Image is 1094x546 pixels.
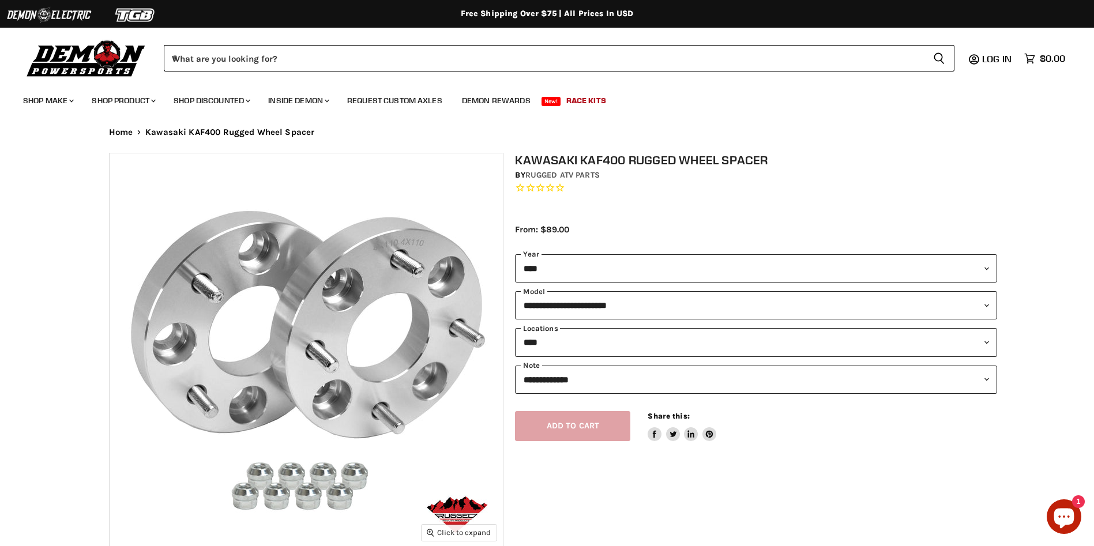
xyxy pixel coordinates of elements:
[515,366,997,394] select: keys
[164,45,954,71] form: Product
[525,170,600,180] a: Rugged ATV Parts
[14,89,81,112] a: Shop Make
[92,4,179,26] img: TGB Logo 2
[1040,53,1065,64] span: $0.00
[6,4,92,26] img: Demon Electric Logo 2
[515,291,997,319] select: modal-name
[14,84,1062,112] ul: Main menu
[515,153,997,167] h1: Kawasaki KAF400 Rugged Wheel Spacer
[165,89,257,112] a: Shop Discounted
[109,127,133,137] a: Home
[427,528,491,537] span: Click to expand
[515,169,997,182] div: by
[453,89,539,112] a: Demon Rewards
[164,45,924,71] input: When autocomplete results are available use up and down arrows to review and enter to select
[1018,50,1071,67] a: $0.00
[1043,499,1085,537] inbox-online-store-chat: Shopify online store chat
[422,525,497,540] button: Click to expand
[145,127,314,137] span: Kawasaki KAF400 Rugged Wheel Spacer
[924,45,954,71] button: Search
[648,412,689,420] span: Share this:
[515,224,569,235] span: From: $89.00
[86,9,1009,19] div: Free Shipping Over $75 | All Prices In USD
[515,254,997,283] select: year
[977,54,1018,64] a: Log in
[23,37,149,78] img: Demon Powersports
[542,97,561,106] span: New!
[558,89,615,112] a: Race Kits
[339,89,451,112] a: Request Custom Axles
[86,127,1009,137] nav: Breadcrumbs
[515,182,997,194] span: Rated 0.0 out of 5 stars 0 reviews
[260,89,336,112] a: Inside Demon
[83,89,163,112] a: Shop Product
[648,411,716,442] aside: Share this:
[515,328,997,356] select: keys
[982,53,1012,65] span: Log in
